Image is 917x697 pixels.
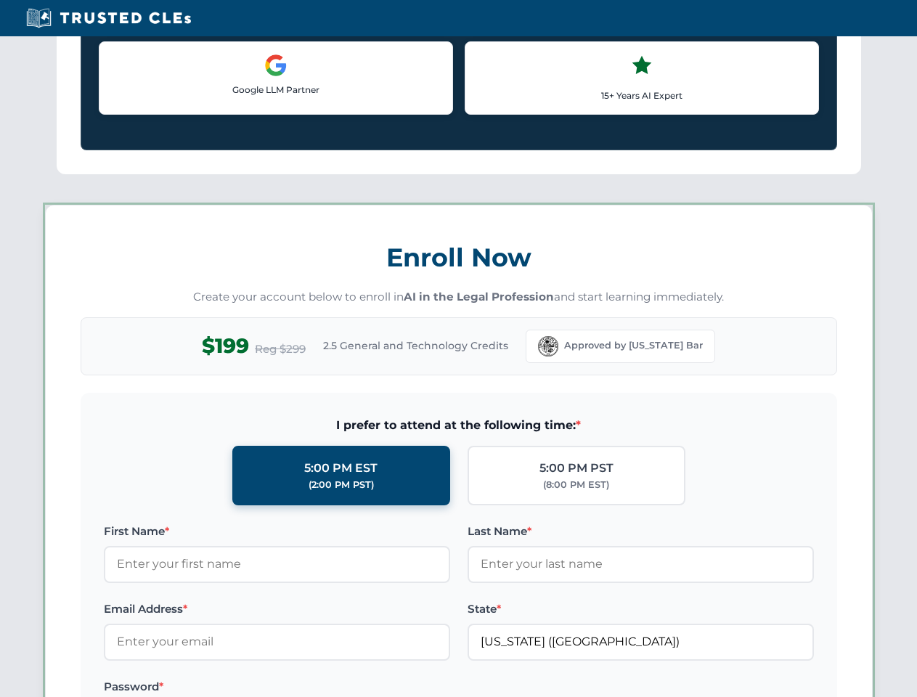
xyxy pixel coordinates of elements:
input: Florida (FL) [468,624,814,660]
input: Enter your first name [104,546,450,582]
span: Reg $299 [255,341,306,358]
div: 5:00 PM PST [539,459,614,478]
div: 5:00 PM EST [304,459,378,478]
label: Password [104,678,450,696]
span: $199 [202,330,249,362]
p: 15+ Years AI Expert [477,89,807,102]
strong: AI in the Legal Profession [404,290,554,303]
input: Enter your last name [468,546,814,582]
input: Enter your email [104,624,450,660]
img: Google [264,54,288,77]
div: (2:00 PM PST) [309,478,374,492]
span: Approved by [US_STATE] Bar [564,338,703,353]
h3: Enroll Now [81,235,837,280]
p: Google LLM Partner [111,83,441,97]
img: Trusted CLEs [22,7,195,29]
span: 2.5 General and Technology Credits [323,338,508,354]
div: (8:00 PM EST) [543,478,609,492]
label: First Name [104,523,450,540]
span: I prefer to attend at the following time: [104,416,814,435]
img: Florida Bar [538,336,558,356]
label: Email Address [104,600,450,618]
label: Last Name [468,523,814,540]
label: State [468,600,814,618]
p: Create your account below to enroll in and start learning immediately. [81,289,837,306]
